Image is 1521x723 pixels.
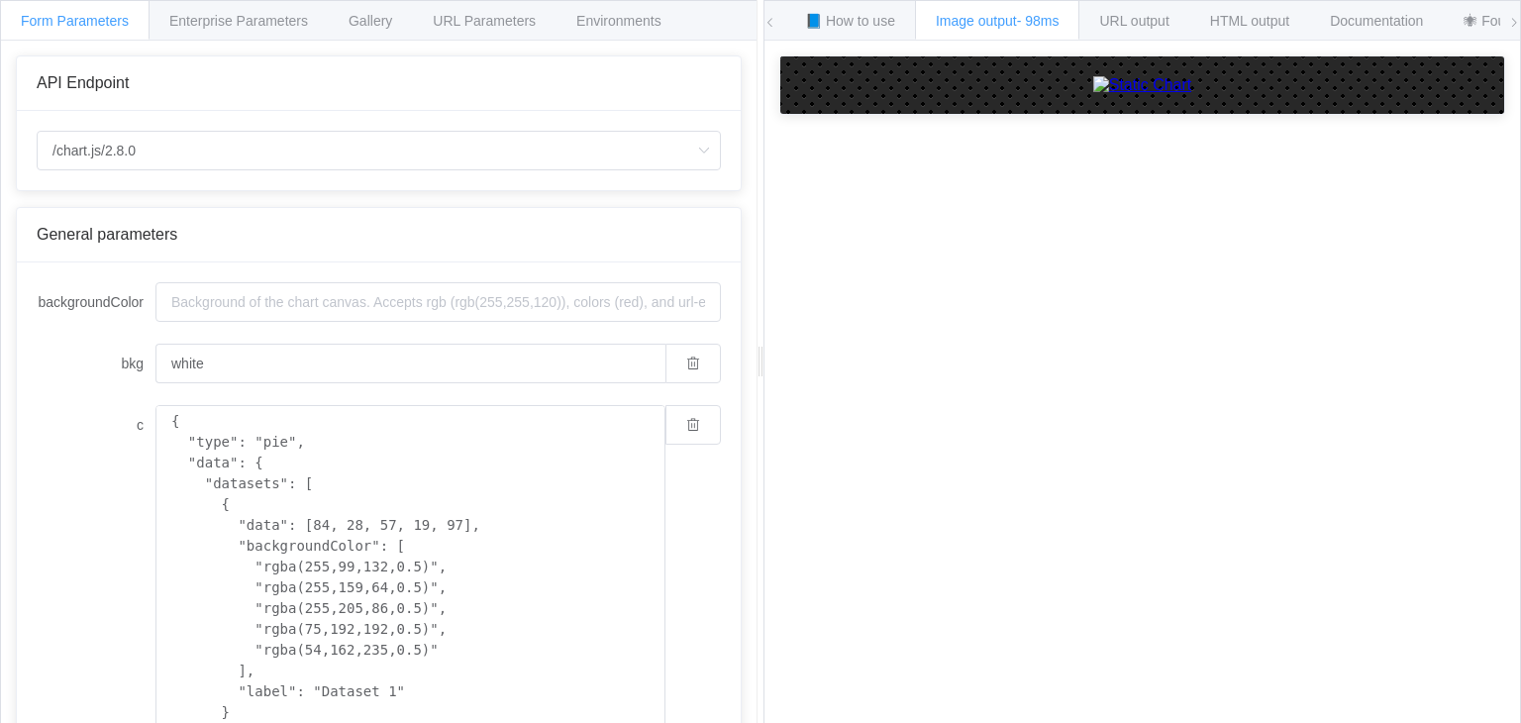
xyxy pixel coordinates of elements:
span: Enterprise Parameters [169,13,308,29]
input: Background of the chart canvas. Accepts rgb (rgb(255,255,120)), colors (red), and url-encoded hex... [155,282,721,322]
span: URL Parameters [433,13,536,29]
span: HTML output [1210,13,1289,29]
span: General parameters [37,226,177,243]
span: Environments [576,13,661,29]
span: URL output [1099,13,1168,29]
label: c [37,405,155,445]
label: backgroundColor [37,282,155,322]
span: Image output [936,13,1060,29]
span: 📘 How to use [805,13,895,29]
label: bkg [37,344,155,383]
input: Background of the chart canvas. Accepts rgb (rgb(255,255,120)), colors (red), and url-encoded hex... [155,344,665,383]
a: Static Chart [800,76,1484,94]
span: Documentation [1330,13,1423,29]
img: Static Chart [1093,76,1192,94]
span: Form Parameters [21,13,129,29]
span: API Endpoint [37,74,129,91]
span: - 98ms [1017,13,1060,29]
span: Gallery [349,13,392,29]
input: Select [37,131,721,170]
